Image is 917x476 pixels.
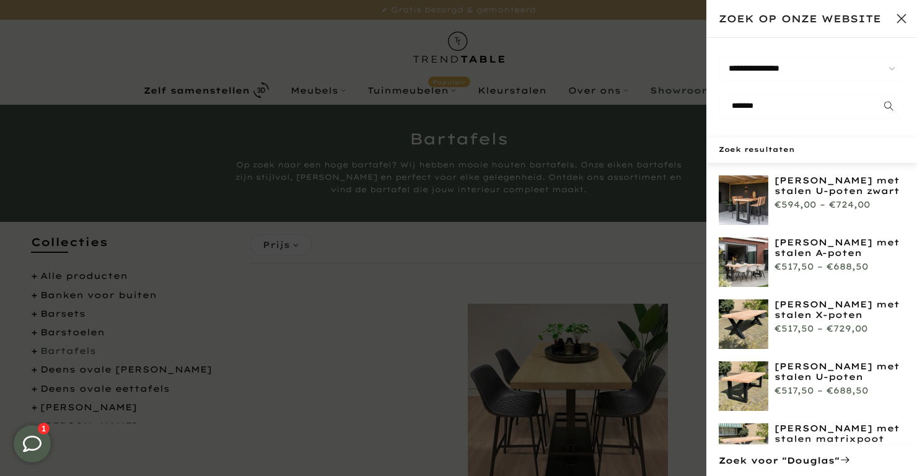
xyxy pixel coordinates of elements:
img: tuintafel douglas met stalen matrixpoot 10x10 cm zwart gepoedercoat [719,423,768,473]
span: €517,50 – €688,50 [774,385,868,396]
span: €517,50 – €729,00 [774,323,867,334]
iframe: toggle-frame [1,413,63,475]
a: [PERSON_NAME] met stalen X-poten [774,299,905,321]
a: [PERSON_NAME] met stalen U-poten zwart [774,175,905,197]
a: [PERSON_NAME] met stalen A-poten [774,237,905,259]
a: [PERSON_NAME] met stalen matrixpoot 10x10cm [774,423,905,456]
img: Rechthoekige douglas tuintafel met stalen X-poten [719,299,768,349]
span: Zoek op onze website [719,10,886,28]
span: €517,50 – €688,50 [774,261,868,272]
img: tuintafel douglas met stalen U-poten zwart gepoedercoat [719,361,768,411]
span: €594,00 – €724,00 [774,199,870,210]
img: Douglas bartafel met stalen U-poten zwart [719,175,768,225]
button: Sluit zoeken [886,3,917,34]
a: Zoek voor "Douglas" [719,452,905,469]
div: Zoek resultaten [706,138,917,163]
a: [PERSON_NAME] met stalen U-poten [774,361,905,383]
img: Tuintafel douglas met stalen A-poten zwart | Luca tuinstoel sand [719,237,768,287]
